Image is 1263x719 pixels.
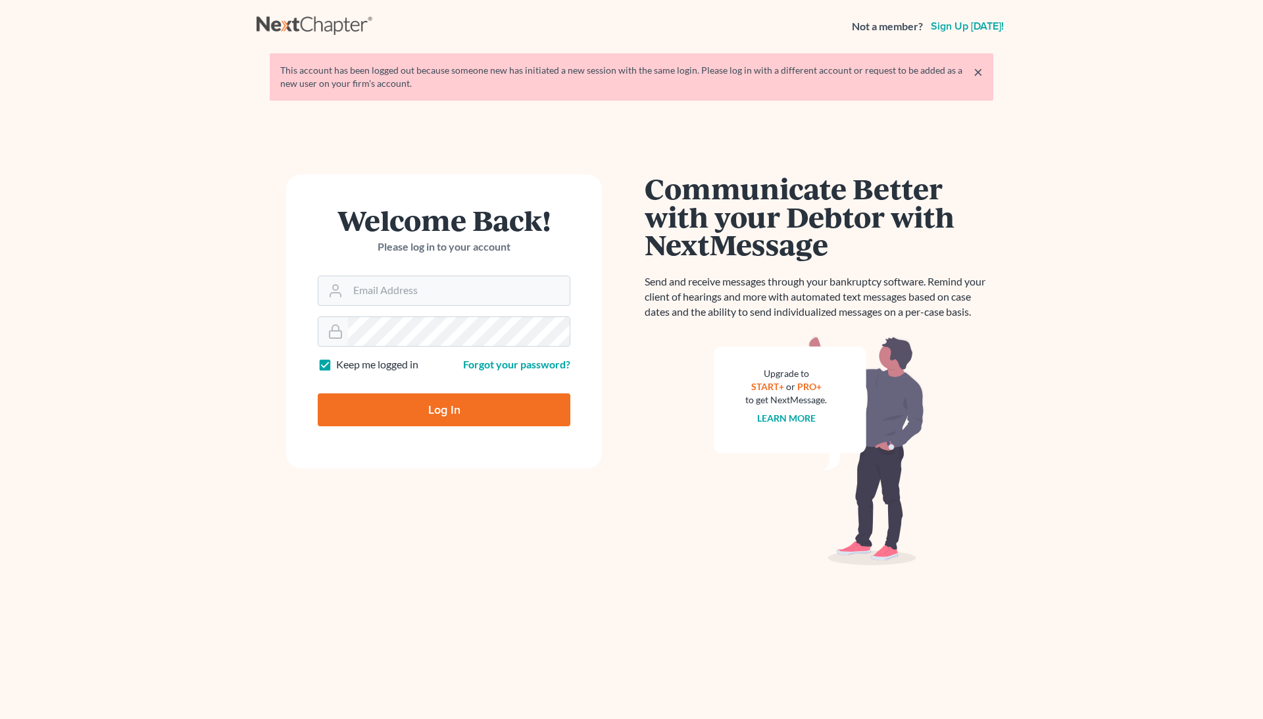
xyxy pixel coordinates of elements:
[928,21,1006,32] a: Sign up [DATE]!
[318,393,570,426] input: Log In
[714,335,924,566] img: nextmessage_bg-59042aed3d76b12b5cd301f8e5b87938c9018125f34e5fa2b7a6b67550977c72.svg
[645,174,993,259] h1: Communicate Better with your Debtor with NextMessage
[757,412,816,424] a: Learn more
[974,64,983,80] a: ×
[463,358,570,370] a: Forgot your password?
[348,276,570,305] input: Email Address
[797,381,822,392] a: PRO+
[318,239,570,255] p: Please log in to your account
[280,64,983,90] div: This account has been logged out because someone new has initiated a new session with the same lo...
[751,381,784,392] a: START+
[336,357,418,372] label: Keep me logged in
[745,367,827,380] div: Upgrade to
[318,206,570,234] h1: Welcome Back!
[852,19,923,34] strong: Not a member?
[745,393,827,407] div: to get NextMessage.
[786,381,795,392] span: or
[645,274,993,320] p: Send and receive messages through your bankruptcy software. Remind your client of hearings and mo...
